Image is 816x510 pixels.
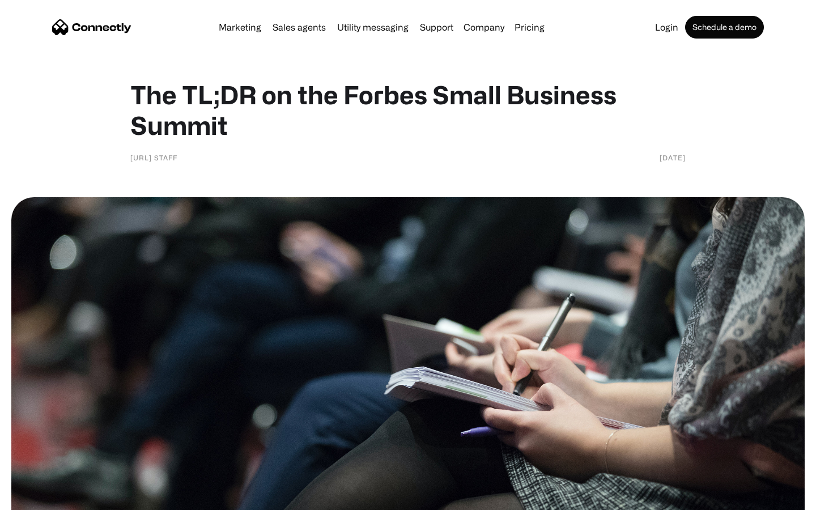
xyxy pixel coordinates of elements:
[685,16,764,39] a: Schedule a demo
[333,23,413,32] a: Utility messaging
[214,23,266,32] a: Marketing
[130,152,177,163] div: [URL] Staff
[268,23,330,32] a: Sales agents
[11,490,68,506] aside: Language selected: English
[660,152,686,163] div: [DATE]
[23,490,68,506] ul: Language list
[130,79,686,141] h1: The TL;DR on the Forbes Small Business Summit
[415,23,458,32] a: Support
[510,23,549,32] a: Pricing
[464,19,504,35] div: Company
[651,23,683,32] a: Login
